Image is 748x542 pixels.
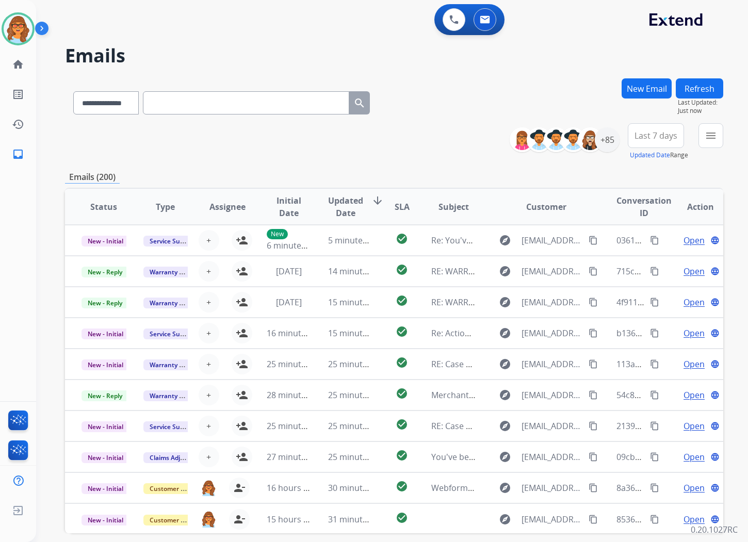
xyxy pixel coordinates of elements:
[595,127,620,152] div: +85
[143,515,210,525] span: Customer Support
[650,359,659,369] mat-icon: content_copy
[589,329,598,338] mat-icon: content_copy
[684,327,705,339] span: Open
[396,480,408,492] mat-icon: check_circle
[236,451,248,463] mat-icon: person_add
[201,511,217,527] img: agent-avatar
[143,483,210,494] span: Customer Support
[267,482,318,494] span: 16 hours ago
[206,358,211,370] span: +
[438,201,469,213] span: Subject
[650,515,659,524] mat-icon: content_copy
[710,421,720,431] mat-icon: language
[143,267,197,277] span: Warranty Ops
[396,356,408,369] mat-icon: check_circle
[396,264,408,276] mat-icon: check_circle
[589,298,598,307] mat-icon: content_copy
[206,389,211,401] span: +
[156,201,175,213] span: Type
[12,58,24,71] mat-icon: home
[678,98,723,107] span: Last Updated:
[431,327,664,339] span: Re: Action required: Extend claim approved for replacement
[710,298,720,307] mat-icon: language
[522,234,582,247] span: [EMAIL_ADDRESS][DOMAIN_NAME]
[710,452,720,462] mat-icon: language
[396,418,408,431] mat-icon: check_circle
[522,451,582,463] span: [EMAIL_ADDRESS][DOMAIN_NAME]
[236,234,248,247] mat-icon: person_add
[684,482,705,494] span: Open
[236,358,248,370] mat-icon: person_add
[499,451,511,463] mat-icon: explore
[396,512,408,524] mat-icon: check_circle
[12,148,24,160] mat-icon: inbox
[328,514,388,525] span: 31 minutes ago
[12,118,24,130] mat-icon: history
[199,261,219,282] button: +
[396,294,408,307] mat-icon: check_circle
[431,482,665,494] span: Webform from [EMAIL_ADDRESS][DOMAIN_NAME] on [DATE]
[650,236,659,245] mat-icon: content_copy
[499,389,511,401] mat-icon: explore
[684,358,705,370] span: Open
[628,123,684,148] button: Last 7 days
[233,513,246,525] mat-icon: person_remove
[199,447,219,467] button: +
[589,390,598,400] mat-icon: content_copy
[650,267,659,276] mat-icon: content_copy
[82,267,128,277] span: New - Reply
[526,201,566,213] span: Customer
[616,194,672,219] span: Conversation ID
[82,515,129,525] span: New - Initial
[396,449,408,462] mat-icon: check_circle
[431,389,636,401] span: Merchant Escalation Notification for Request 659441
[206,265,211,277] span: +
[684,451,705,463] span: Open
[710,359,720,369] mat-icon: language
[650,452,659,462] mat-icon: content_copy
[90,201,117,213] span: Status
[143,298,197,308] span: Warranty Ops
[206,327,211,339] span: +
[499,513,511,525] mat-icon: explore
[635,134,677,138] span: Last 7 days
[431,266,691,277] span: RE: WARRANTY ACTIVATION [ thread::D4z0lIDHDQSYKRtdpfyhFDk:: ]
[589,267,598,276] mat-icon: content_copy
[676,78,723,98] button: Refresh
[267,194,312,219] span: Initial Date
[328,482,388,494] span: 30 minutes ago
[589,515,598,524] mat-icon: content_copy
[589,452,598,462] mat-icon: content_copy
[267,327,327,339] span: 16 minutes ago
[589,483,598,492] mat-icon: content_copy
[236,420,248,432] mat-icon: person_add
[267,240,322,251] span: 6 minutes ago
[199,354,219,374] button: +
[710,515,720,524] mat-icon: language
[522,358,582,370] span: [EMAIL_ADDRESS][DOMAIN_NAME]
[396,387,408,400] mat-icon: check_circle
[705,129,717,142] mat-icon: menu
[650,421,659,431] mat-icon: content_copy
[353,97,366,109] mat-icon: search
[143,390,197,401] span: Warranty Ops
[710,390,720,400] mat-icon: language
[499,234,511,247] mat-icon: explore
[328,327,388,339] span: 15 minutes ago
[710,483,720,492] mat-icon: language
[650,298,659,307] mat-icon: content_copy
[143,421,202,432] span: Service Support
[199,230,219,251] button: +
[328,389,388,401] span: 25 minutes ago
[328,266,388,277] span: 14 minutes ago
[684,513,705,525] span: Open
[328,420,388,432] span: 25 minutes ago
[267,420,327,432] span: 25 minutes ago
[499,296,511,308] mat-icon: explore
[328,194,363,219] span: Updated Date
[206,451,211,463] span: +
[267,514,318,525] span: 15 hours ago
[522,265,582,277] span: [EMAIL_ADDRESS][DOMAIN_NAME]
[82,390,128,401] span: New - Reply
[236,389,248,401] mat-icon: person_add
